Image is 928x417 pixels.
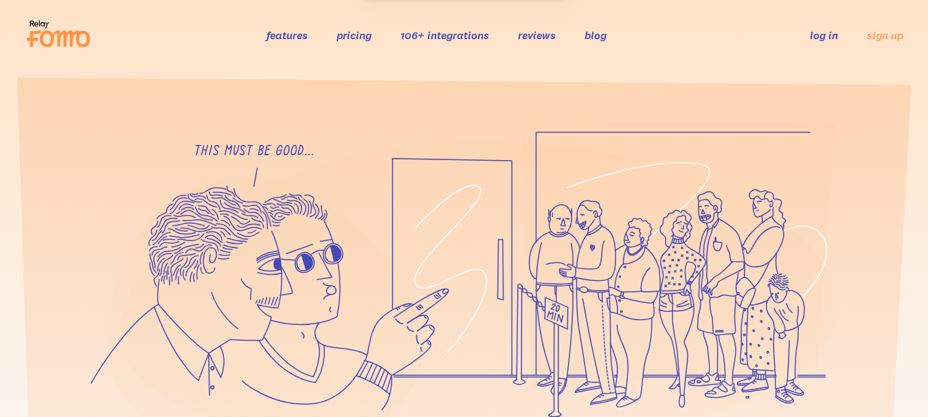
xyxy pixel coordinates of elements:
a: pricing [337,28,372,42]
a: 106+ integrations [400,28,489,42]
a: features [267,28,308,42]
a: sign up [867,28,903,43]
a: log in [810,28,838,42]
a: reviews [518,28,556,42]
a: blog [585,28,607,42]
